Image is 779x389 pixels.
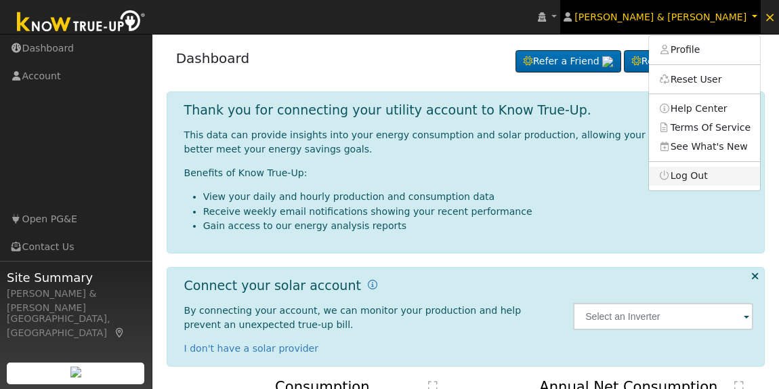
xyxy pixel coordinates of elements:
[649,41,760,60] a: Profile
[764,9,776,25] span: ×
[649,118,760,137] a: Terms Of Service
[184,129,738,155] span: This data can provide insights into your energy consumption and solar production, allowing your s...
[176,50,250,66] a: Dashboard
[7,287,145,315] div: [PERSON_NAME] & [PERSON_NAME]
[114,327,126,338] a: Map
[7,268,145,287] span: Site Summary
[184,305,522,330] span: By connecting your account, we can monitor your production and help prevent an unexpected true-up...
[624,50,755,73] a: Request a Cleaning
[203,190,754,204] li: View your daily and hourly production and consumption data
[184,343,319,354] a: I don't have a solar provider
[649,70,760,89] a: Reset User
[515,50,621,73] a: Refer a Friend
[649,137,760,156] a: See What's New
[203,205,754,219] li: Receive weekly email notifications showing your recent performance
[10,7,152,38] img: Know True-Up
[184,102,591,118] h1: Thank you for connecting your utility account to Know True-Up.
[7,312,145,340] div: [GEOGRAPHIC_DATA], [GEOGRAPHIC_DATA]
[184,278,361,293] h1: Connect your solar account
[649,99,760,118] a: Help Center
[649,167,760,186] a: Log Out
[574,12,746,22] span: [PERSON_NAME] & [PERSON_NAME]
[203,219,754,233] li: Gain access to our energy analysis reports
[70,367,81,377] img: retrieve
[573,303,753,330] input: Select an Inverter
[602,56,613,67] img: retrieve
[184,166,754,180] p: Benefits of Know True-Up:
